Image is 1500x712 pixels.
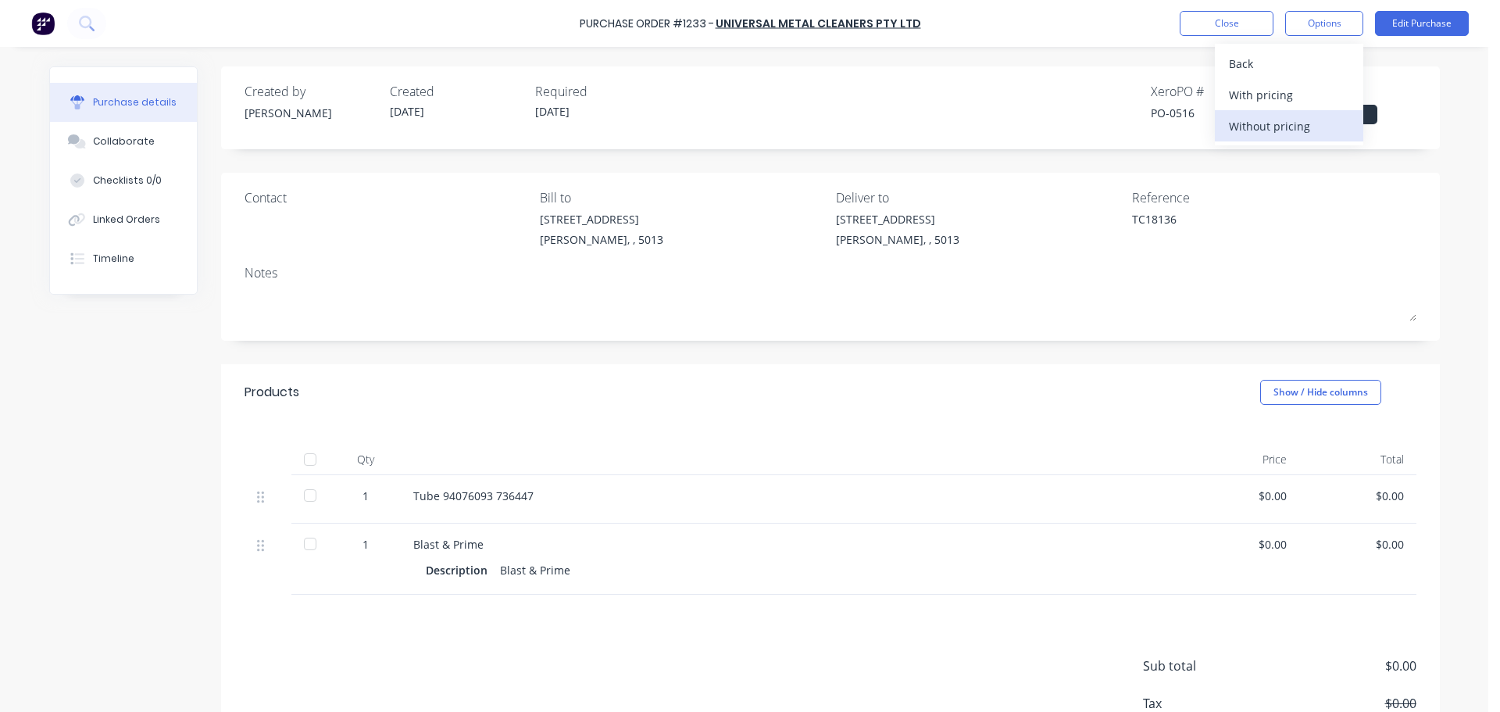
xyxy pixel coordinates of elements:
div: Contact [245,188,529,207]
div: $0.00 [1312,536,1404,553]
div: Total [1299,444,1416,475]
a: Universal Metal Cleaners Pty Ltd [716,16,921,31]
button: Options [1285,11,1363,36]
div: 1 [343,536,388,553]
div: Timeline [93,252,134,266]
div: Qty [330,444,401,475]
div: Checklists 0/0 [93,174,162,188]
div: $0.00 [1195,488,1287,504]
button: Collaborate [50,122,197,161]
div: Notes [245,263,1416,282]
div: Xero PO # [1151,82,1284,101]
span: $0.00 [1260,657,1416,675]
div: Required [535,82,668,101]
div: Created by [245,82,377,101]
div: Blast & Prime [413,536,1170,553]
button: Checklists 0/0 [50,161,197,200]
div: [STREET_ADDRESS] [540,211,663,227]
div: 1 [343,488,388,504]
div: [PERSON_NAME], , 5013 [540,231,663,248]
textarea: TC18136 [1132,211,1327,246]
div: Back [1229,52,1349,75]
div: Deliver to [836,188,1120,207]
div: Collaborate [93,134,155,148]
button: Show / Hide columns [1260,380,1381,405]
div: Blast & Prime [500,559,570,581]
div: Price [1182,444,1299,475]
div: Without pricing [1229,115,1349,138]
div: [STREET_ADDRESS] [836,211,959,227]
div: Tube 94076093 736447 [413,488,1170,504]
div: Reference [1132,188,1416,207]
div: PO-0516 [1151,105,1284,121]
div: Linked Orders [93,213,160,227]
span: Sub total [1143,657,1260,675]
button: Edit Purchase [1375,11,1469,36]
div: Description [426,559,500,581]
button: Timeline [50,239,197,278]
button: Close [1180,11,1273,36]
div: Purchase Order #1233 - [580,16,714,32]
div: $0.00 [1312,488,1404,504]
button: Linked Orders [50,200,197,239]
div: Purchase details [93,95,177,109]
div: With pricing [1229,84,1349,106]
div: $0.00 [1195,536,1287,553]
div: Bill to [540,188,824,207]
img: Factory [31,12,55,35]
div: Products [245,383,299,402]
div: Created [390,82,523,101]
button: Purchase details [50,83,197,122]
div: [PERSON_NAME], , 5013 [836,231,959,248]
div: [PERSON_NAME] [245,105,377,121]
